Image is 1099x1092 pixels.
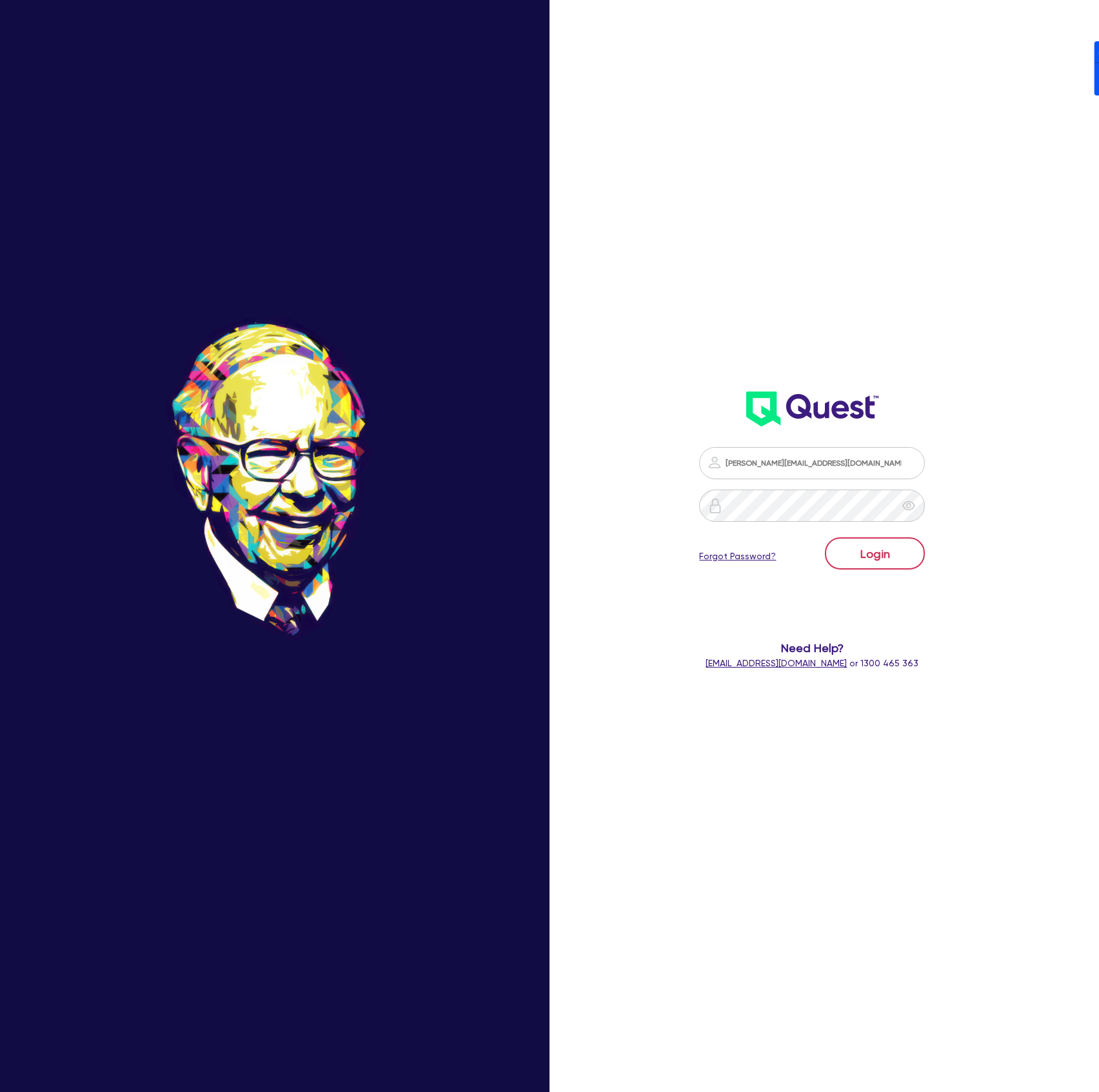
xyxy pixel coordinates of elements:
img: icon-password [707,455,722,470]
img: wH2k97JdezQIQAAAABJRU5ErkJggg== [746,392,878,426]
button: Login [825,537,925,570]
input: Email address [699,447,925,479]
span: Need Help? [668,639,958,657]
span: or 1300 465 363 [706,658,918,668]
a: Forgot Password? [699,550,776,563]
a: [EMAIL_ADDRESS][DOMAIN_NAME] [706,658,847,668]
img: icon-password [708,498,723,513]
span: eye [902,499,915,512]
